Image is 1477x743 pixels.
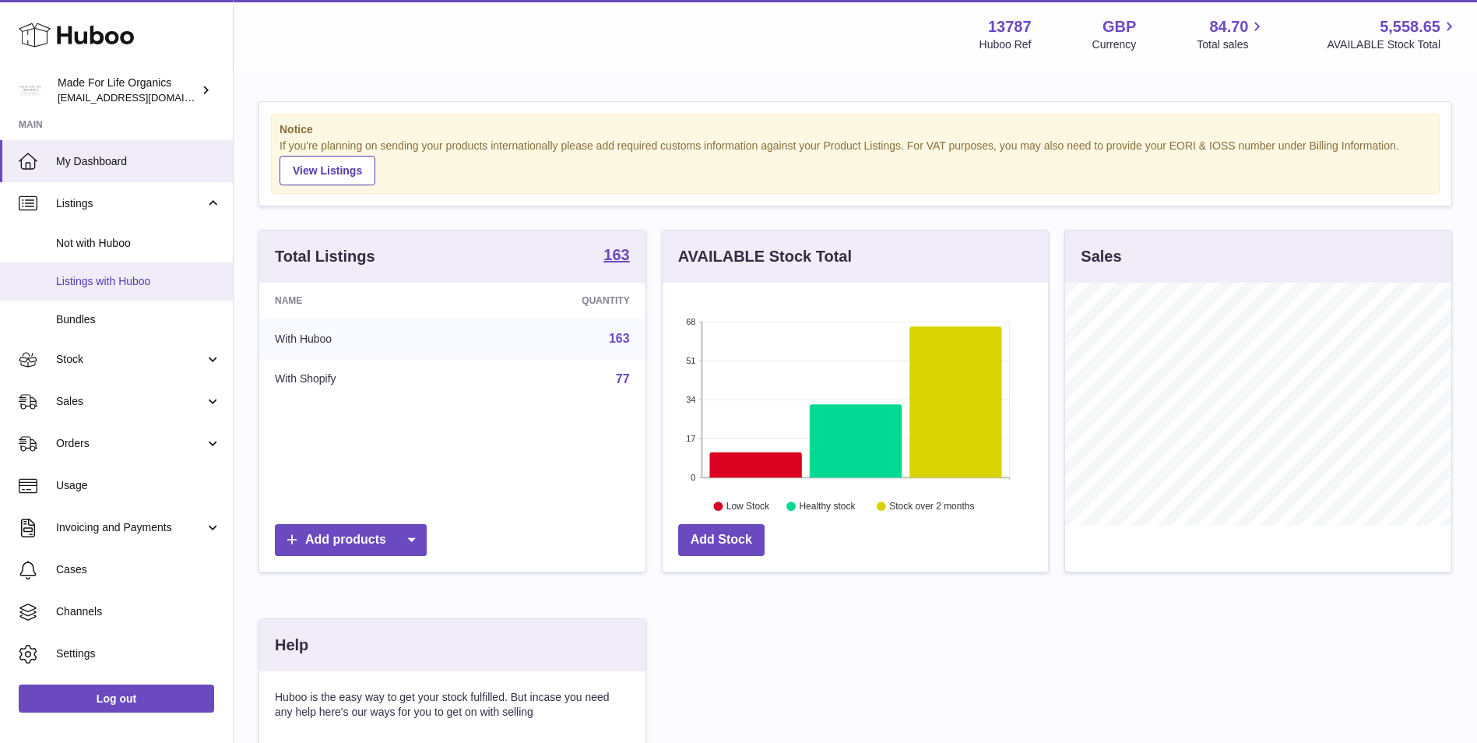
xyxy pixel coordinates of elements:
span: Stock [56,352,205,367]
span: Settings [56,646,221,661]
text: 68 [686,317,695,326]
a: 163 [609,332,630,345]
div: Currency [1092,37,1137,52]
a: 163 [603,247,629,266]
h3: Sales [1081,246,1121,267]
h3: Total Listings [275,246,375,267]
strong: 163 [603,247,629,262]
a: 77 [616,372,630,386]
text: 34 [686,395,695,404]
a: View Listings [280,156,375,185]
a: Add Stock [678,524,765,556]
div: Made For Life Organics [58,76,198,105]
strong: GBP [1102,16,1136,37]
span: Not with Huboo [56,236,221,251]
span: Cases [56,562,221,577]
div: Huboo Ref [979,37,1032,52]
span: Invoicing and Payments [56,520,205,535]
text: Healthy stock [799,501,856,512]
a: 84.70 Total sales [1197,16,1266,52]
a: Add products [275,524,427,556]
span: Total sales [1197,37,1266,52]
a: 5,558.65 AVAILABLE Stock Total [1327,16,1458,52]
span: Usage [56,478,221,493]
p: Huboo is the easy way to get your stock fulfilled. But incase you need any help here's our ways f... [275,690,630,720]
a: Log out [19,685,214,713]
span: 84.70 [1209,16,1248,37]
th: Quantity [467,283,645,319]
span: Listings [56,196,205,211]
span: 5,558.65 [1380,16,1440,37]
h3: Help [275,635,308,656]
h3: AVAILABLE Stock Total [678,246,852,267]
div: If you're planning on sending your products internationally please add required customs informati... [280,139,1431,185]
text: Stock over 2 months [889,501,974,512]
td: With Shopify [259,359,467,400]
text: 51 [686,356,695,365]
text: 17 [686,434,695,443]
span: Listings with Huboo [56,274,221,289]
td: With Huboo [259,319,467,359]
strong: 13787 [988,16,1032,37]
text: Low Stock [726,501,770,512]
span: Orders [56,436,205,451]
span: Sales [56,394,205,409]
span: Bundles [56,312,221,327]
span: AVAILABLE Stock Total [1327,37,1458,52]
span: Channels [56,604,221,619]
img: internalAdmin-13787@internal.huboo.com [19,79,42,102]
span: My Dashboard [56,154,221,169]
text: 0 [691,473,695,482]
th: Name [259,283,467,319]
strong: Notice [280,122,1431,137]
span: [EMAIL_ADDRESS][DOMAIN_NAME] [58,91,229,104]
